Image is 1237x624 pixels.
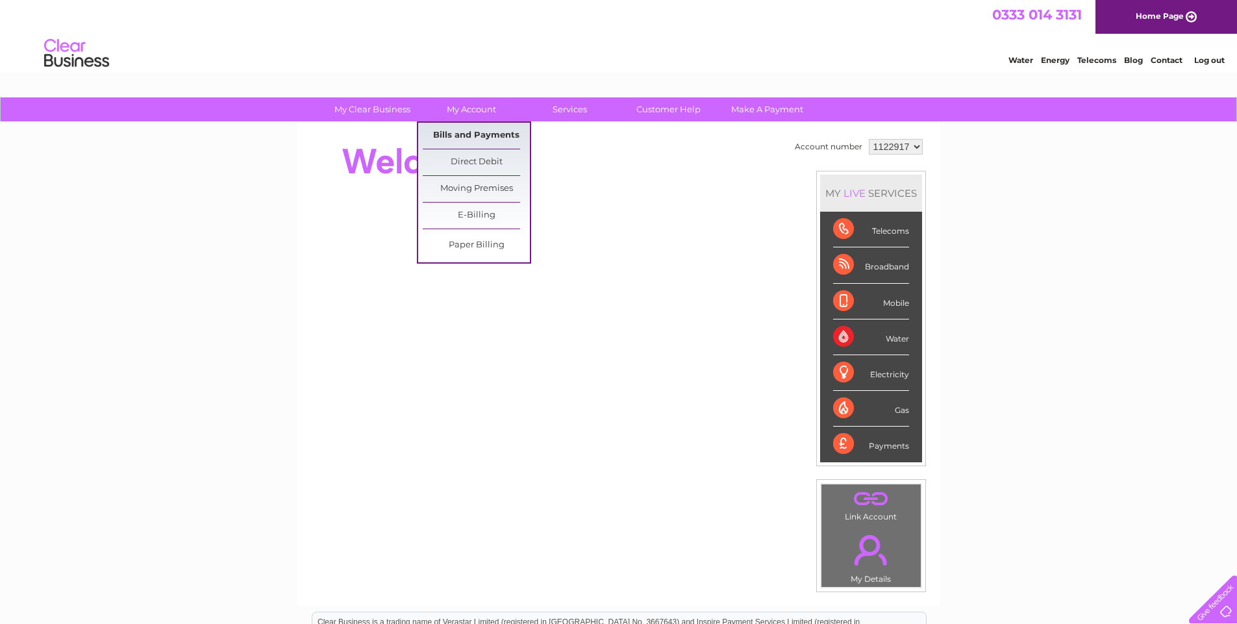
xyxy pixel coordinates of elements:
[833,427,909,462] div: Payments
[312,7,926,63] div: Clear Business is a trading name of Verastar Limited (registered in [GEOGRAPHIC_DATA] No. 3667643...
[833,212,909,247] div: Telecoms
[841,187,868,199] div: LIVE
[833,319,909,355] div: Water
[820,175,922,212] div: MY SERVICES
[714,97,821,121] a: Make A Payment
[319,97,426,121] a: My Clear Business
[1124,55,1143,65] a: Blog
[44,34,110,73] img: logo.png
[423,123,530,149] a: Bills and Payments
[423,232,530,258] a: Paper Billing
[423,176,530,202] a: Moving Premises
[833,284,909,319] div: Mobile
[1008,55,1033,65] a: Water
[825,527,918,573] a: .
[516,97,623,121] a: Services
[1151,55,1182,65] a: Contact
[833,391,909,427] div: Gas
[1077,55,1116,65] a: Telecoms
[821,524,921,588] td: My Details
[833,247,909,283] div: Broadband
[1041,55,1069,65] a: Energy
[615,97,722,121] a: Customer Help
[825,488,918,510] a: .
[1194,55,1225,65] a: Log out
[833,355,909,391] div: Electricity
[792,136,866,158] td: Account number
[418,97,525,121] a: My Account
[423,203,530,229] a: E-Billing
[821,484,921,525] td: Link Account
[423,149,530,175] a: Direct Debit
[992,6,1082,23] a: 0333 014 3131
